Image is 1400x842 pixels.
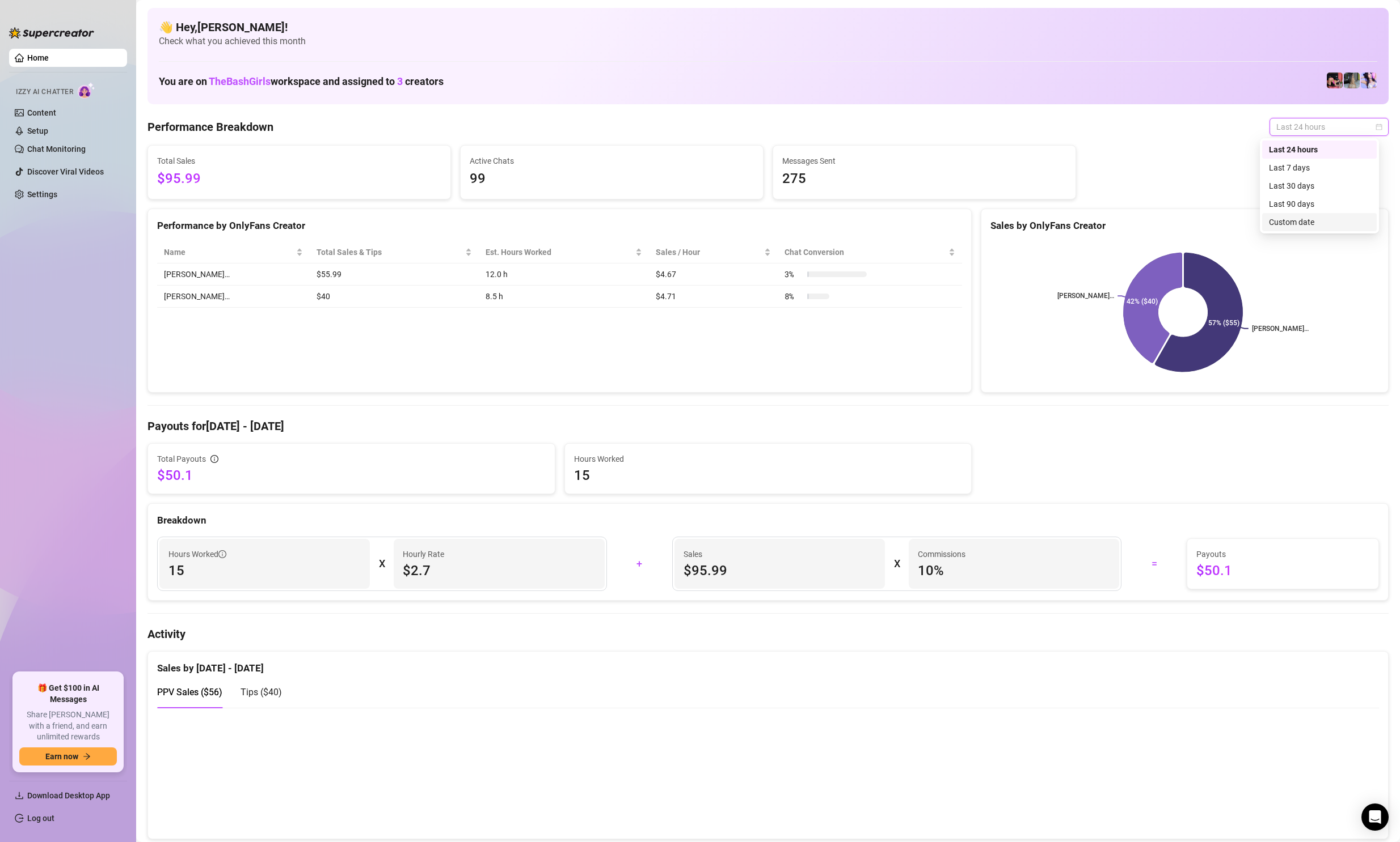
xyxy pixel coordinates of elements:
td: $4.71 [649,286,778,308]
div: Last 30 days [1269,180,1370,192]
span: Earn now [45,752,78,761]
span: Total Payouts [157,453,206,465]
td: [PERSON_NAME]… [157,263,310,286]
span: 15 [574,466,963,484]
span: PPV Sales ( $56 ) [157,687,222,698]
span: info-circle [218,550,226,558]
span: $95.99 [157,168,441,190]
text: [PERSON_NAME]… [1058,292,1115,300]
span: Sales [684,548,876,560]
article: Hourly Rate [403,548,444,560]
a: Chat Monitoring [27,144,86,154]
span: 275 [782,168,1066,190]
div: Last 90 days [1262,195,1377,213]
div: Sales by [DATE] - [DATE] [157,652,1379,676]
td: 12.0 h [479,263,649,286]
img: Ary [1361,73,1377,88]
span: Share [PERSON_NAME] with a friend, and earn unlimited rewards [19,709,117,743]
td: $4.67 [649,263,778,286]
img: AI Chatter [78,82,95,99]
span: Total Sales & Tips [317,246,463,258]
th: Sales / Hour [649,241,778,263]
a: Settings [27,190,57,199]
div: Custom date [1262,213,1377,231]
span: $50.1 [1196,562,1369,580]
span: Check what you achieved this month [159,35,1377,48]
span: 99 [470,168,754,190]
h4: 👋 Hey, [PERSON_NAME] ! [159,19,1377,35]
div: Last 24 hours [1262,141,1377,159]
span: info-circle [210,455,218,463]
span: 15 [168,562,361,580]
img: logo-BBDzfeDw.svg [9,27,94,39]
span: Chat Conversion [785,246,946,258]
div: + [614,555,665,573]
th: Name [157,241,310,263]
span: download [15,791,24,800]
span: 8 % [785,290,803,303]
div: Sales by OnlyFans Creator [990,218,1379,233]
div: Last 90 days [1269,198,1370,210]
img: Brenda [1344,73,1360,88]
div: Est. Hours Worked [486,246,633,258]
th: Total Sales & Tips [310,241,479,263]
h1: You are on workspace and assigned to creators [159,75,444,88]
div: Last 7 days [1262,159,1377,177]
td: $40 [310,286,479,308]
span: Sales / Hour [656,246,762,258]
h4: Payouts for [DATE] - [DATE] [147,418,1389,434]
div: X [894,555,900,573]
td: $55.99 [310,263,479,286]
td: [PERSON_NAME]… [157,286,310,308]
span: 3 % [785,268,803,280]
span: Hours Worked [574,453,963,465]
span: Messages Sent [782,155,1066,167]
span: 🎁 Get $100 in AI Messages [19,683,117,705]
h4: Performance Breakdown [147,119,273,135]
div: Last 30 days [1262,177,1377,195]
a: Home [27,53,49,62]
span: calendar [1376,124,1382,130]
span: 3 [397,75,403,87]
div: Custom date [1269,216,1370,228]
a: Discover Viral Videos [27,167,104,176]
article: Commissions [918,548,965,560]
h4: Activity [147,626,1389,642]
button: Earn nowarrow-right [19,747,117,766]
span: Last 24 hours [1276,118,1382,135]
img: Jacky [1327,73,1343,88]
div: Performance by OnlyFans Creator [157,218,962,233]
span: Active Chats [470,155,754,167]
span: Izzy AI Chatter [16,87,73,97]
span: TheBashGirls [209,75,271,87]
div: Open Intercom Messenger [1361,803,1389,831]
span: $2.7 [403,562,595,580]
span: $95.99 [684,562,876,580]
td: 8.5 h [479,286,649,308]
text: [PERSON_NAME]… [1252,325,1309,333]
th: Chat Conversion [778,241,962,263]
span: 10 % [918,562,1110,580]
span: Download Desktop App [27,791,110,800]
span: Total Sales [157,155,441,167]
span: Name [164,246,294,258]
div: Last 7 days [1269,161,1370,174]
div: Breakdown [157,513,1379,528]
span: arrow-right [83,752,91,760]
span: Hours Worked [168,548,226,560]
div: Last 24 hours [1269,143,1370,156]
div: = [1128,555,1180,573]
span: Payouts [1196,548,1369,560]
a: Setup [27,126,48,135]
div: X [379,555,385,573]
a: Content [27,108,56,117]
a: Log out [27,814,54,823]
span: $50.1 [157,466,546,484]
span: Tips ( $40 ) [241,687,282,698]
